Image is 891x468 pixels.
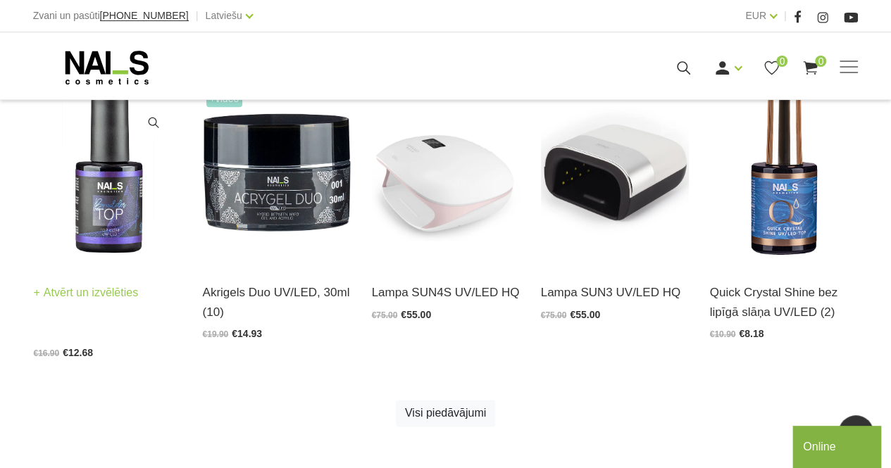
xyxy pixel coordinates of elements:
span: €8.18 [739,328,764,339]
img: Virsējais pārklājums bez lipīgā slāņa un UV zilā pārklājuma. Nodrošina izcilu spīdumu manikīram l... [710,63,858,266]
a: 0 [763,59,780,77]
span: 0 [776,56,787,67]
span: €55.00 [401,309,431,320]
iframe: chat widget [792,423,884,468]
span: | [784,7,787,25]
img: Kas ir AKRIGELS “DUO GEL” un kādas problēmas tas risina?• Tas apvieno ērti modelējamā akrigela un... [203,63,351,266]
a: Akrigels Duo UV/LED, 30ml (10) [203,283,351,321]
span: €16.90 [34,348,60,358]
span: €10.90 [710,329,736,339]
img: Modelis: SUNUV 3Jauda: 48WViļņu garums: 365+405nmKalpošanas ilgums: 50000 HRSPogas vadība:10s/30s... [541,63,689,266]
div: Zvani un pasūti [33,7,189,25]
img: Builder Top virsējais pārklājums bez lipīgā slāņa gellakas/gela pārklājuma izlīdzināšanai un nost... [34,63,182,266]
a: Visi piedāvājumi [396,400,495,426]
a: Lampa SUN3 UV/LED HQ [541,283,689,302]
span: [PHONE_NUMBER] [100,10,189,21]
span: | [196,7,199,25]
span: 0 [815,56,826,67]
span: €55.00 [570,309,600,320]
a: Atvērt un izvēlēties [34,283,139,303]
span: €75.00 [541,310,567,320]
span: €12.68 [63,347,93,358]
a: EUR [745,7,766,24]
span: €19.90 [203,329,229,339]
a: Quick Crystal Shine bez lipīgā slāņa UV/LED (2) [710,283,858,321]
span: €14.93 [232,328,262,339]
span: €75.00 [372,310,398,320]
a: Latviešu [206,7,242,24]
img: Tips:UV LAMPAZīmola nosaukums:SUNUVModeļa numurs: SUNUV4Profesionālā UV/Led lampa.Garantija: 1 ga... [372,63,520,266]
a: Lampa SUN4S UV/LED HQ [372,283,520,302]
a: 0 [802,59,819,77]
a: [PHONE_NUMBER] [100,11,189,21]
